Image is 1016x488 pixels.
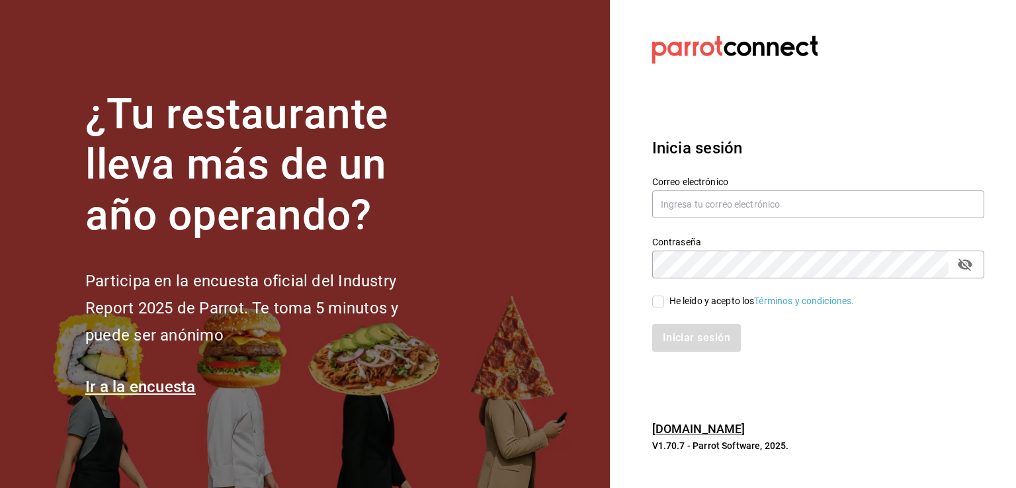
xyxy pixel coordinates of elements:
[754,296,854,306] a: Términos y condiciones.
[652,136,984,160] h3: Inicia sesión
[652,237,984,246] label: Contraseña
[85,268,443,348] h2: Participa en la encuesta oficial del Industry Report 2025 de Parrot. Te toma 5 minutos y puede se...
[652,439,984,452] p: V1.70.7 - Parrot Software, 2025.
[652,190,984,218] input: Ingresa tu correo electrónico
[669,294,855,308] div: He leído y acepto los
[954,253,976,276] button: passwordField
[85,378,196,396] a: Ir a la encuesta
[652,177,984,186] label: Correo electrónico
[85,89,443,241] h1: ¿Tu restaurante lleva más de un año operando?
[652,422,745,436] a: [DOMAIN_NAME]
